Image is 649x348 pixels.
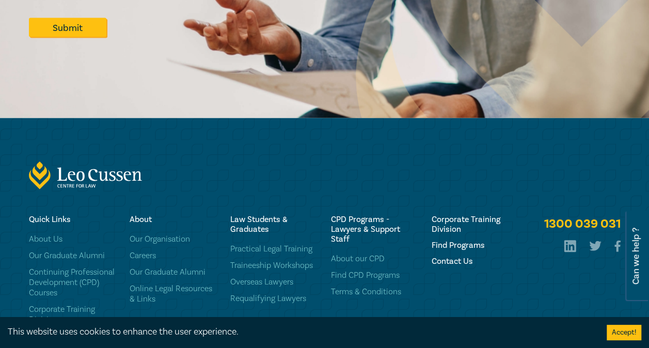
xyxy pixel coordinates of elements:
h6: Law Students & Graduates [230,215,319,234]
h6: About [130,215,218,225]
a: Requalifying Lawyers [230,293,319,304]
a: Terms & Conditions [331,287,419,297]
a: Online Legal Resources & Links [130,283,218,304]
button: Submit [29,18,106,38]
div: This website uses cookies to enhance the user experience. [8,325,591,339]
a: Contact Us [432,257,520,266]
a: Corporate Training Division [432,215,520,234]
a: About Us [29,234,117,244]
a: Practical Legal Training [230,244,319,254]
a: Our Graduate Alumni [130,267,218,277]
a: Our Graduate Alumni [29,250,117,261]
a: Careers [130,250,218,261]
button: Accept cookies [607,325,641,340]
a: Corporate Training Division [29,304,117,325]
a: Find Programs [432,241,520,250]
h6: CPD Programs - Lawyers & Support Staff [331,215,419,244]
span: Can we help ? [631,217,641,295]
a: Find CPD Programs [331,270,419,280]
a: About our CPD [331,254,419,264]
a: Overseas Lawyers [230,277,319,287]
a: Our Organisation [130,234,218,244]
a: Traineeship Workshops [230,260,319,271]
a: 1300 039 031 [544,215,621,233]
a: Continuing Professional Development (CPD) Courses [29,267,117,298]
h6: Quick Links [29,215,117,225]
